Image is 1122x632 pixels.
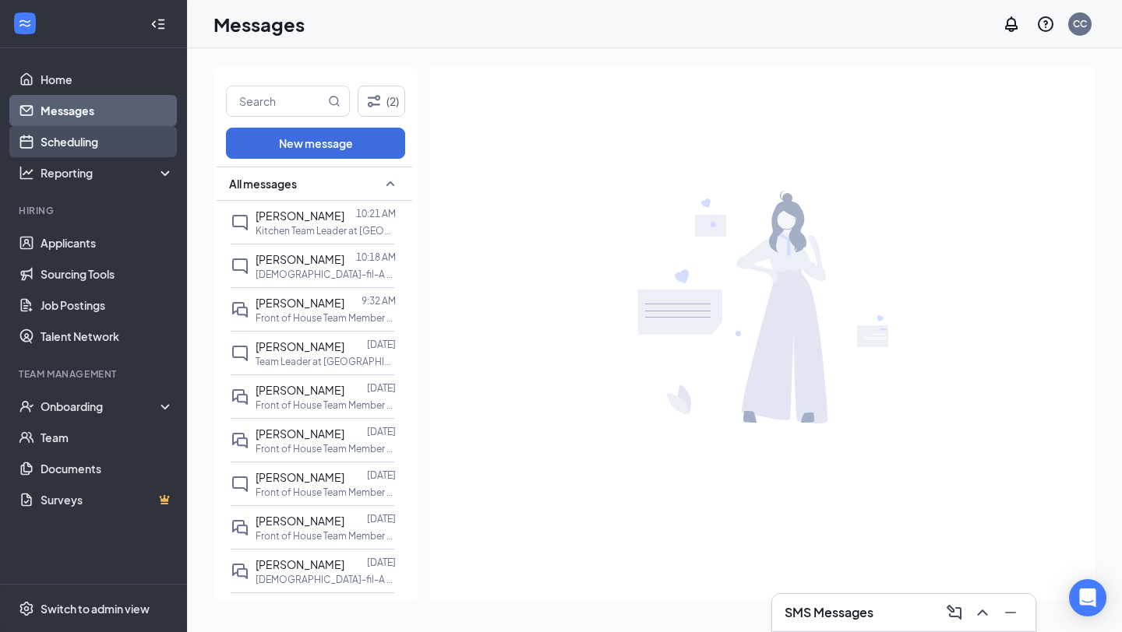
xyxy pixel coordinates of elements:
[367,425,396,438] p: [DATE]
[226,128,405,159] button: New message
[19,367,171,381] div: Team Management
[41,126,174,157] a: Scheduling
[41,453,174,484] a: Documents
[231,388,249,406] svg: DoubleChat
[367,469,396,482] p: [DATE]
[256,311,396,325] p: Front of House Team Member at [GEOGRAPHIC_DATA]
[1036,15,1055,33] svg: QuestionInfo
[231,300,249,319] svg: DoubleChat
[367,381,396,395] p: [DATE]
[942,600,967,625] button: ComposeMessage
[231,257,249,276] svg: ChatInactive
[256,224,396,237] p: Kitchen Team Leader at [GEOGRAPHIC_DATA]
[256,383,344,397] span: [PERSON_NAME]
[231,518,249,537] svg: DoubleChat
[998,600,1023,625] button: Minimize
[41,64,174,95] a: Home
[150,16,166,32] svg: Collapse
[367,599,396,613] p: [DATE]
[213,11,305,37] h1: Messages
[367,512,396,525] p: [DATE]
[256,268,396,281] p: [DEMOGRAPHIC_DATA]-fil-A Daytime Team Member at [GEOGRAPHIC_DATA]
[256,296,344,310] span: [PERSON_NAME]
[1001,603,1020,622] svg: Minimize
[785,604,873,621] h3: SMS Messages
[19,204,171,217] div: Hiring
[256,486,396,499] p: Front of House Team Member at [GEOGRAPHIC_DATA]
[227,86,325,116] input: Search
[256,514,344,528] span: [PERSON_NAME]
[256,399,396,412] p: Front of House Team Member at [GEOGRAPHIC_DATA]
[256,339,344,353] span: [PERSON_NAME]
[356,251,396,264] p: 10:18 AM
[367,556,396,569] p: [DATE]
[256,355,396,368] p: Team Leader at [GEOGRAPHIC_DATA]
[362,294,396,307] p: 9:32 AM
[945,603,964,622] svg: ComposeMessage
[41,290,174,321] a: Job Postings
[19,399,34,414] svg: UserCheck
[256,209,344,223] span: [PERSON_NAME]
[256,442,396,455] p: Front of House Team Member at [GEOGRAPHIC_DATA]
[41,484,174,515] a: SurveysCrown
[256,529,396,542] p: Front of House Team Member at [GEOGRAPHIC_DATA]
[41,601,150,616] div: Switch to admin view
[1073,17,1087,30] div: CC
[41,321,174,352] a: Talent Network
[231,562,249,581] svg: DoubleChat
[973,603,992,622] svg: ChevronUp
[17,16,33,31] svg: WorkstreamLogo
[256,427,344,441] span: [PERSON_NAME]
[19,601,34,616] svg: Settings
[41,165,175,181] div: Reporting
[256,573,396,586] p: [DEMOGRAPHIC_DATA]-fil-A Daytime Team Member at [GEOGRAPHIC_DATA]
[41,399,161,414] div: Onboarding
[381,174,400,193] svg: SmallChevronUp
[231,213,249,232] svg: ChatInactive
[970,600,995,625] button: ChevronUp
[41,227,174,258] a: Applicants
[1069,579,1106,616] div: Open Intercom Messenger
[231,431,249,450] svg: DoubleChat
[231,344,249,363] svg: ChatInactive
[41,422,174,453] a: Team
[41,95,174,126] a: Messages
[256,252,344,266] span: [PERSON_NAME]
[256,557,344,571] span: [PERSON_NAME]
[231,475,249,493] svg: ChatInactive
[229,176,297,191] span: All messages
[365,92,383,111] svg: Filter
[356,207,396,220] p: 10:21 AM
[328,95,340,107] svg: MagnifyingGlass
[41,258,174,290] a: Sourcing Tools
[1002,15,1021,33] svg: Notifications
[358,86,405,117] button: Filter (2)
[256,470,344,484] span: [PERSON_NAME]
[19,165,34,181] svg: Analysis
[367,338,396,351] p: [DATE]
